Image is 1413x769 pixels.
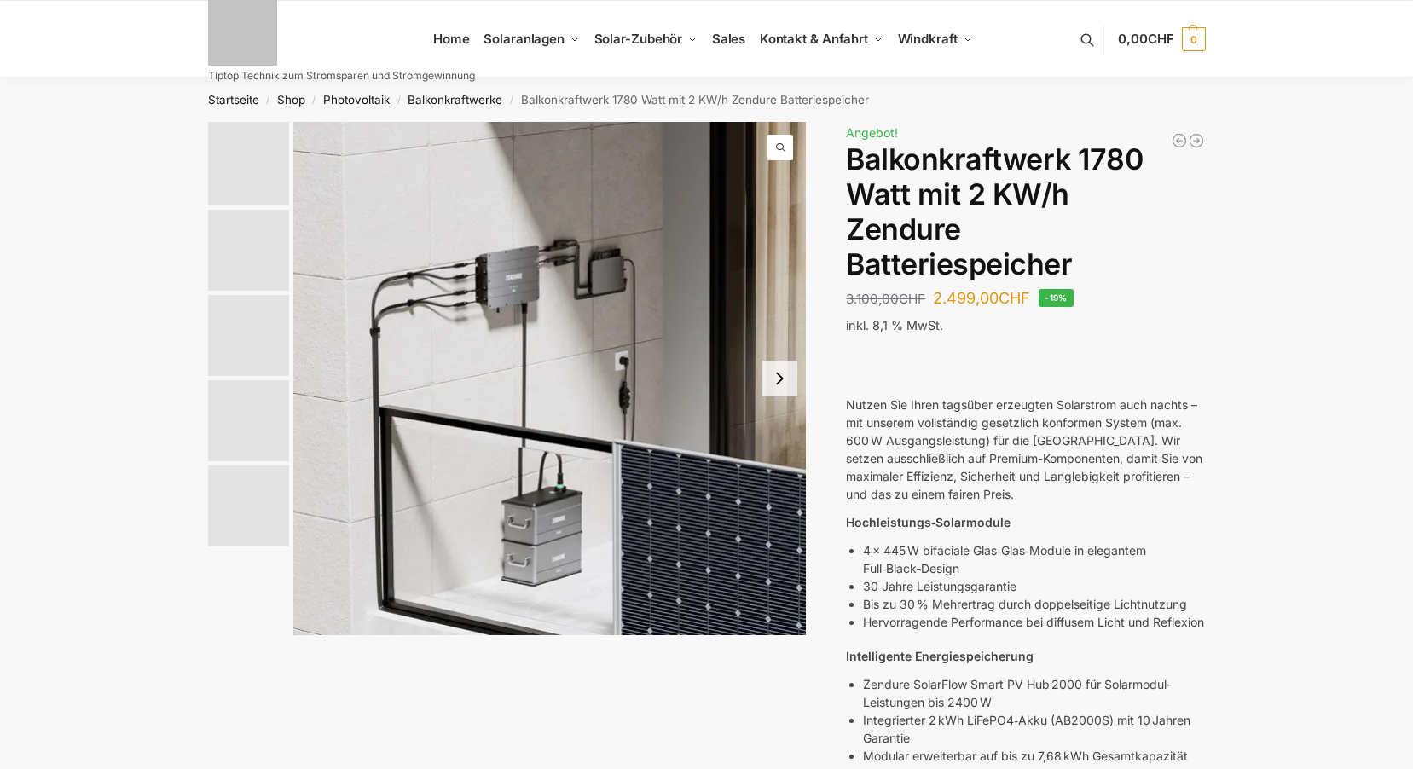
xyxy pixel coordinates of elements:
[208,380,289,461] img: Maysun
[866,355,877,356] button: Schlechte Reaktion
[293,122,807,635] a: Zendure-solar-flow-Batteriespeicher für BalkonkraftwerkeZnedure solar flow Batteriespeicher fuer ...
[1148,31,1174,47] span: CHF
[863,541,1205,577] p: 4 × 445 W bifaciale Glas‑Glas‑Module in elegantem Full‑Black-Design
[293,122,807,635] img: Zendure-solar-flow-Batteriespeicher für Balkonkraftwerke
[863,613,1205,631] p: Hervorragende Performance bei diffusem Licht und Reflexion
[704,1,752,78] a: Sales
[846,125,898,140] span: Angebot!
[305,94,323,107] span: /
[898,31,958,47] span: Windkraft
[760,31,868,47] span: Kontakt & Anfahrt
[846,291,925,307] bdi: 3.100,00
[208,465,289,546] img: Anschlusskabel-3meter_schweizer-stecker
[502,94,520,107] span: /
[863,747,1205,765] p: Modular erweiterbar auf bis zu 7,68 kWh Gesamtkapazität
[477,1,587,78] a: Solaranlagen
[1188,132,1205,149] a: 10 Bificiale Solarmodule 450 Watt Fullblack
[208,210,289,291] img: Zendure-solar-flow-Batteriespeicher für Balkonkraftwerke
[712,31,746,47] span: Sales
[863,675,1205,711] p: Zendure SolarFlow Smart PV Hub 2000 für Solarmodul-Leistungen bis 2400 W
[863,577,1205,595] p: 30 Jahre Leistungsgarantie
[484,31,565,47] span: Solaranlagen
[408,93,502,107] a: Balkonkraftwerke
[208,93,259,107] a: Startseite
[1118,14,1205,65] a: 0,00CHF 0
[887,355,897,356] button: In Canvas bearbeiten
[277,93,305,107] a: Shop
[856,355,866,356] button: Gute Reaktion
[323,93,390,107] a: Photovoltaik
[752,1,890,78] a: Kontakt & Anfahrt
[1182,27,1206,51] span: 0
[863,595,1205,613] p: Bis zu 30 % Mehrertrag durch doppelseitige Lichtnutzung
[762,361,797,396] button: Next slide
[897,355,907,356] button: Weitergeben
[846,355,856,356] button: Kopieren
[877,355,887,356] button: Vorlesen
[933,289,1030,307] bdi: 2.499,00
[259,94,277,107] span: /
[587,1,704,78] a: Solar-Zubehör
[890,1,980,78] a: Windkraft
[208,295,289,376] img: Zendure Batteriespeicher-wie anschliessen
[594,31,683,47] span: Solar-Zubehör
[1039,289,1074,307] span: -19%
[999,289,1030,307] span: CHF
[899,291,925,307] span: CHF
[1118,31,1173,47] span: 0,00
[390,94,408,107] span: /
[177,78,1236,122] nav: Breadcrumb
[863,711,1205,747] p: Integrierter 2 kWh LiFePO4‑Akku (AB2000S) mit 10 Jahren Garantie
[846,649,1034,663] strong: Intelligente Energiespeicherung
[846,515,1011,529] strong: Hochleistungs‑Solarmodule
[208,71,475,81] p: Tiptop Technik zum Stromsparen und Stromgewinnung
[846,396,1205,503] p: Nutzen Sie Ihren tagsüber erzeugten Solarstrom auch nachts – mit unserem vollständig gesetzlich k...
[846,142,1205,281] h1: Balkonkraftwerk 1780 Watt mit 2 KW/h Zendure Batteriespeicher
[208,122,289,205] img: Zendure-solar-flow-Batteriespeicher für Balkonkraftwerke
[846,318,943,332] span: inkl. 8,1 % MwSt.
[1171,132,1188,149] a: 7,2 KW Dachanlage zur Selbstmontage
